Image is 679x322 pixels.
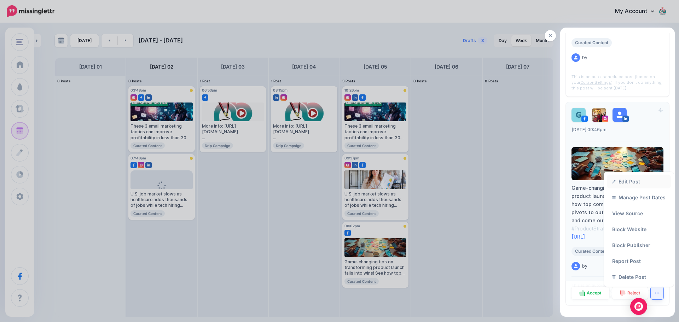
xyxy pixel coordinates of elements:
[612,275,616,279] img: trash.png
[571,247,612,256] span: Curated Content
[582,55,587,60] span: by
[571,53,580,62] img: user_default_image.png
[630,298,647,315] div: Open Intercom Messenger
[627,291,640,295] span: Reject
[580,80,611,85] a: Curate Settings
[613,108,627,122] img: user_default_image.png
[612,196,616,199] img: calendar-grey-darker.png
[602,116,608,122] img: instagram-square.png
[620,290,626,297] img: thumbs-down-red.png
[607,191,671,204] a: Manage Post Dates
[607,175,671,188] a: Edit Post
[581,116,588,122] img: facebook-square.png
[571,226,614,232] span: #ProductStrategy
[579,289,585,296] img: thumbs-up-green.png
[612,287,648,299] a: Reject
[607,238,671,252] a: Block Publisher
[571,38,612,47] span: Curated Content
[622,116,629,122] img: linkedin-square.png
[607,270,671,284] a: Delete Post
[571,287,609,299] a: Accept
[582,264,587,268] span: by
[607,222,671,236] a: Block Website
[571,108,586,122] img: 370532008_122093644538030308_2699270655277706237_n-bsa144517.png
[571,68,663,91] div: This is an auto-scheduled post (based on your ). If you don't do anything, this post will be sent...
[592,108,606,122] img: 381205443_721517473137334_3203202782493257930_n-bsa143766.jpg
[587,291,601,295] span: Accept
[607,206,671,220] a: View Source
[612,180,616,183] img: pencil.png
[607,254,671,268] a: Report Post
[571,262,580,270] img: user_default_image.png
[571,127,607,132] span: [DATE] 09:46pm
[571,234,585,240] a: [URL]
[571,276,663,299] div: This is an auto-scheduled post (based on your ). If you don't do anything, this post will be sent...
[571,184,663,241] div: Game-changing tips on transforming product launch fails into wins! See how top companies use stra...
